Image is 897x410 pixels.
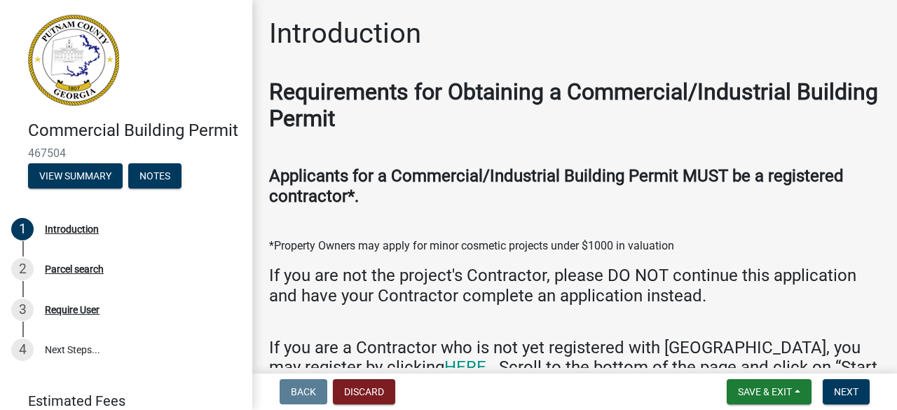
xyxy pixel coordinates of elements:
button: Discard [333,379,395,404]
a: HERE [444,357,486,377]
strong: Applicants for a Commercial/Industrial Building Permit MUST be a registered contractor*. [269,166,844,206]
h4: If you are a Contractor who is not yet registered with [GEOGRAPHIC_DATA], you may register by cli... [269,338,880,398]
strong: Requirements for Obtaining a Commercial/Industrial Building Permit [269,78,878,132]
button: Next [823,379,870,404]
span: Save & Exit [738,386,792,397]
wm-modal-confirm: Summary [28,171,123,182]
h4: If you are not the project's Contractor, please DO NOT continue this application and have your Co... [269,266,880,306]
h1: Introduction [269,17,421,50]
span: Next [834,386,858,397]
button: Back [280,379,327,404]
h4: Commercial Building Permit [28,121,241,141]
div: 2 [11,258,34,280]
div: Require User [45,305,100,315]
p: *Property Owners may apply for minor cosmetic projects under $1000 in valuation [269,238,880,254]
span: 467504 [28,146,224,160]
div: 3 [11,299,34,321]
button: View Summary [28,163,123,189]
div: 1 [11,218,34,240]
button: Notes [128,163,182,189]
img: Putnam County, Georgia [28,15,119,106]
div: 4 [11,339,34,361]
div: Parcel search [45,264,104,274]
div: Introduction [45,224,99,234]
button: Save & Exit [727,379,812,404]
span: Back [291,386,316,397]
wm-modal-confirm: Notes [128,171,182,182]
